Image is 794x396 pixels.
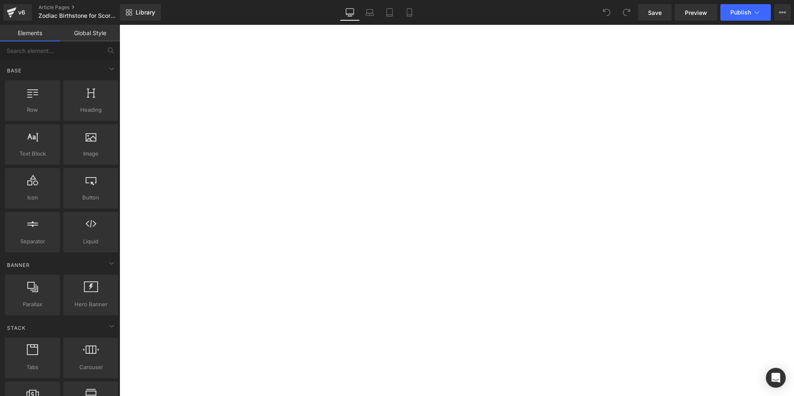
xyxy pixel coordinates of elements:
span: Zodiac Birthstone for Scorpio [38,12,116,19]
div: Open Intercom Messenger [766,368,786,388]
button: Undo [598,4,615,21]
span: Preview [685,8,707,17]
span: Hero Banner [66,300,116,309]
span: Image [66,149,116,158]
button: Publish [720,4,771,21]
span: Carousel [66,363,116,372]
a: v6 [3,4,32,21]
span: Button [66,193,116,202]
span: Base [6,67,22,74]
a: Laptop [360,4,380,21]
button: More [774,4,791,21]
span: Publish [730,9,751,16]
span: Separator [7,237,57,246]
span: Text Block [7,149,57,158]
span: Save [648,8,662,17]
a: Desktop [340,4,360,21]
button: Redo [618,4,635,21]
a: Preview [675,4,717,21]
a: Mobile [399,4,419,21]
span: Banner [6,261,31,269]
span: Liquid [66,237,116,246]
span: Row [7,106,57,114]
span: Tabs [7,363,57,372]
span: Parallax [7,300,57,309]
a: Global Style [60,25,120,41]
div: v6 [17,7,27,18]
a: New Library [120,4,161,21]
span: Library [136,9,155,16]
span: Heading [66,106,116,114]
span: Stack [6,324,26,332]
a: Article Pages [38,4,132,11]
span: Icon [7,193,57,202]
a: Tablet [380,4,399,21]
